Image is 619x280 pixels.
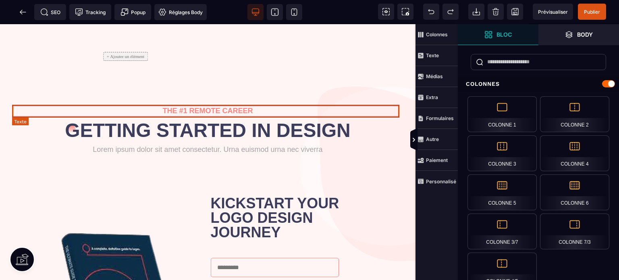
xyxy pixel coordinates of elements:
[540,174,609,210] div: Colonne 6
[426,94,438,100] strong: Extra
[34,4,66,20] span: Métadata SEO
[426,178,456,185] strong: Personnalisé
[442,4,459,20] span: Rétablir
[467,214,537,249] div: Colonne 3/7
[533,4,573,20] span: Aperçu
[538,9,568,15] span: Prévisualiser
[211,170,347,218] text: KICKSTART YOUR LOGO DESIGN JOURNEY
[467,174,537,210] div: Colonne 5
[415,129,458,150] span: Autre
[114,4,151,20] span: Créer une alerte modale
[538,24,619,45] span: Ouvrir les calques
[397,4,413,20] span: Capture d'écran
[584,9,600,15] span: Publier
[12,93,403,119] text: GETTING STARTED IN DESIGN
[423,4,439,20] span: Défaire
[378,4,394,20] span: Voir les composants
[577,31,593,37] strong: Body
[458,77,619,91] div: Colonnes
[467,135,537,171] div: Colonne 3
[415,150,458,171] span: Paiement
[15,4,31,20] span: Retour
[540,214,609,249] div: Colonne 7/3
[286,4,302,20] span: Voir mobile
[458,128,466,152] span: Afficher les vues
[426,73,443,79] strong: Médias
[468,4,484,20] span: Importer
[426,31,448,37] strong: Colonnes
[120,8,145,16] span: Popup
[247,4,264,20] span: Voir bureau
[415,66,458,87] span: Médias
[496,31,512,37] strong: Bloc
[426,157,448,163] strong: Paiement
[426,115,454,121] strong: Formulaires
[578,4,606,20] span: Enregistrer le contenu
[69,4,111,20] span: Code de suivi
[540,96,609,132] div: Colonne 2
[458,24,538,45] span: Ouvrir les blocs
[488,4,504,20] span: Nettoyage
[415,45,458,66] span: Texte
[426,52,439,58] strong: Texte
[12,81,403,93] text: THE #1 REMOTE CAREER
[415,108,458,129] span: Formulaires
[415,87,458,108] span: Extra
[467,96,537,132] div: Colonne 1
[75,8,106,16] span: Tracking
[154,4,207,20] span: Favicon
[415,24,458,45] span: Colonnes
[40,8,60,16] span: SEO
[267,4,283,20] span: Voir tablette
[507,4,523,20] span: Enregistrer
[426,136,439,142] strong: Autre
[540,135,609,171] div: Colonne 4
[415,171,458,192] span: Personnalisé
[158,8,203,16] span: Réglages Body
